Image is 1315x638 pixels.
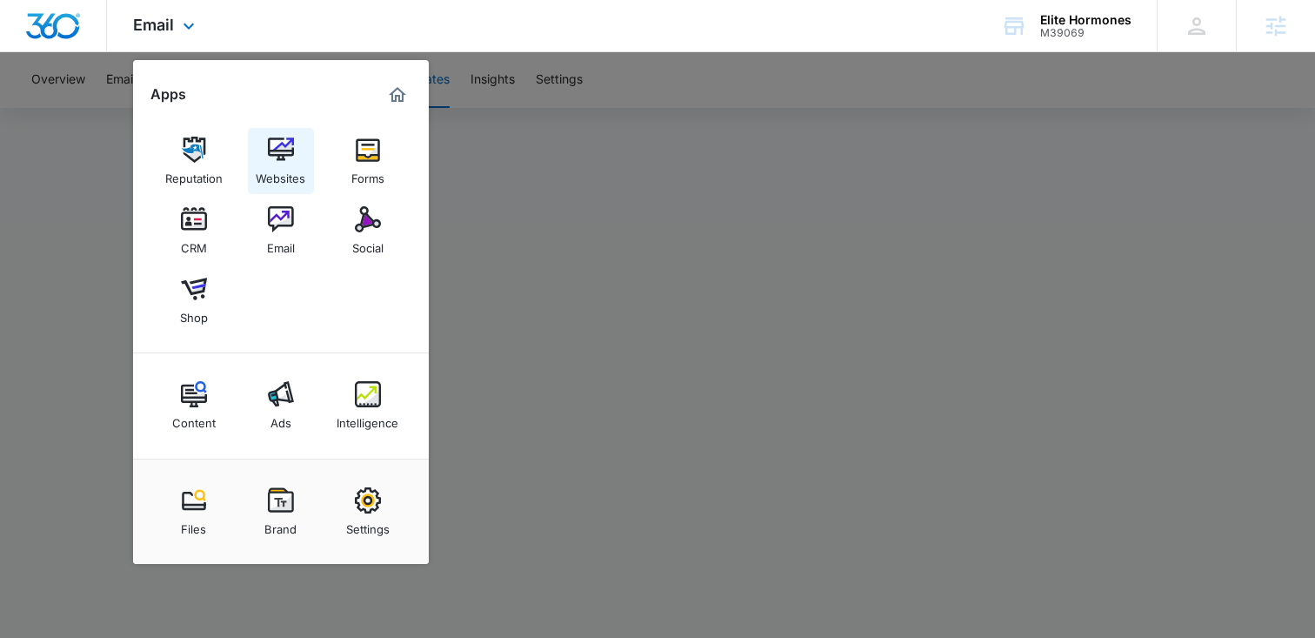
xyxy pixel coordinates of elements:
[172,407,216,430] div: Content
[384,81,411,109] a: Marketing 360® Dashboard
[181,232,207,255] div: CRM
[161,373,227,439] a: Content
[248,198,314,264] a: Email
[248,128,314,194] a: Websites
[161,198,227,264] a: CRM
[161,128,227,194] a: Reputation
[161,479,227,545] a: Files
[335,128,401,194] a: Forms
[337,407,398,430] div: Intelligence
[161,267,227,333] a: Shop
[248,479,314,545] a: Brand
[180,302,208,325] div: Shop
[346,514,390,536] div: Settings
[270,407,291,430] div: Ads
[150,86,186,103] h2: Apps
[335,479,401,545] a: Settings
[335,198,401,264] a: Social
[181,514,206,536] div: Files
[351,163,384,185] div: Forms
[165,163,223,185] div: Reputation
[352,232,384,255] div: Social
[1040,27,1131,39] div: account id
[264,514,297,536] div: Brand
[248,373,314,439] a: Ads
[133,16,174,34] span: Email
[267,232,295,255] div: Email
[256,163,305,185] div: Websites
[1040,13,1131,27] div: account name
[335,373,401,439] a: Intelligence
